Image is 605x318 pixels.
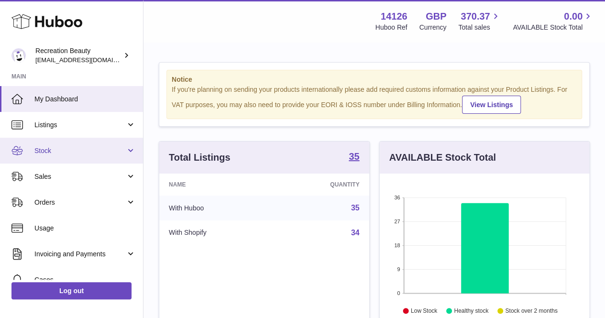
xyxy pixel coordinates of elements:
[169,151,231,164] h3: Total Listings
[458,23,501,32] span: Total sales
[349,152,359,163] a: 35
[34,224,136,233] span: Usage
[394,242,400,248] text: 18
[426,10,446,23] strong: GBP
[34,198,126,207] span: Orders
[159,196,272,220] td: With Huboo
[159,220,272,245] td: With Shopify
[34,275,136,285] span: Cases
[35,46,121,65] div: Recreation Beauty
[159,174,272,196] th: Name
[272,174,369,196] th: Quantity
[172,75,577,84] strong: Notice
[505,307,557,314] text: Stock over 2 months
[351,204,360,212] a: 35
[34,121,126,130] span: Listings
[394,219,400,224] text: 27
[513,23,594,32] span: AVAILABLE Stock Total
[419,23,447,32] div: Currency
[461,10,490,23] span: 370.37
[34,250,126,259] span: Invoicing and Payments
[351,229,360,237] a: 34
[389,151,496,164] h3: AVAILABLE Stock Total
[11,282,132,299] a: Log out
[397,266,400,272] text: 9
[397,290,400,296] text: 0
[462,96,521,114] a: View Listings
[513,10,594,32] a: 0.00 AVAILABLE Stock Total
[34,146,126,155] span: Stock
[381,10,407,23] strong: 14126
[34,172,126,181] span: Sales
[564,10,583,23] span: 0.00
[458,10,501,32] a: 370.37 Total sales
[34,95,136,104] span: My Dashboard
[394,195,400,200] text: 36
[172,85,577,114] div: If you're planning on sending your products internationally please add required customs informati...
[375,23,407,32] div: Huboo Ref
[349,152,359,161] strong: 35
[410,307,437,314] text: Low Stock
[11,48,26,63] img: production@recreationbeauty.com
[454,307,489,314] text: Healthy stock
[35,56,141,64] span: [EMAIL_ADDRESS][DOMAIN_NAME]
